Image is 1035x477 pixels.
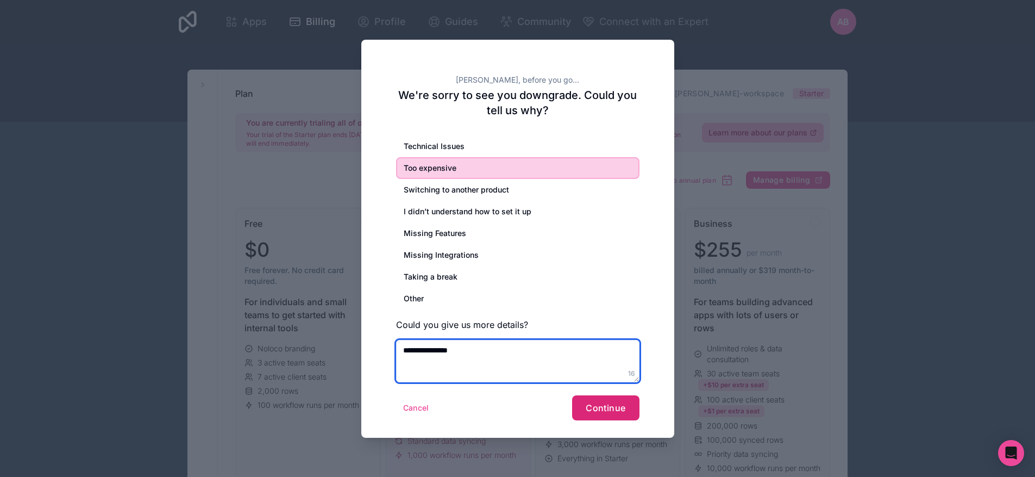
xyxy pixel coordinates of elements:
[396,88,639,118] h2: We're sorry to see you downgrade. Could you tell us why?
[396,179,639,201] div: Switching to another product
[396,157,639,179] div: Too expensive
[396,399,436,417] button: Cancel
[572,395,639,420] button: Continue
[586,402,625,413] span: Continue
[396,135,639,157] div: Technical Issues
[396,75,639,85] h2: [PERSON_NAME], before you go...
[396,201,639,222] div: I didn’t understand how to set it up
[396,318,639,331] h3: Could you give us more details?
[396,266,639,288] div: Taking a break
[396,222,639,244] div: Missing Features
[998,440,1024,466] div: Open Intercom Messenger
[396,244,639,266] div: Missing Integrations
[396,288,639,309] div: Other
